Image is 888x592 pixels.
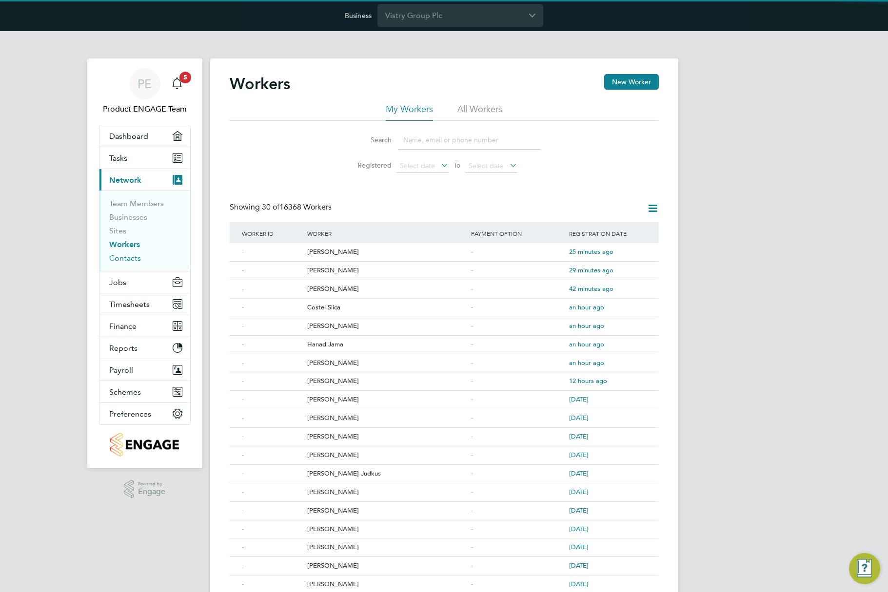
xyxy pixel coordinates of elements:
a: Tasks [99,147,190,169]
div: Worker [305,222,469,245]
div: - [239,336,305,354]
span: Timesheets [109,300,150,309]
div: - [239,354,305,372]
nav: Main navigation [87,58,202,468]
div: [PERSON_NAME] [305,409,469,427]
div: - [239,391,305,409]
div: [PERSON_NAME] [305,502,469,520]
div: Network [99,191,190,271]
div: - [469,520,567,538]
div: - [239,446,305,464]
a: -Costel Slica-an hour ago [239,298,649,306]
span: 29 minutes ago [569,266,613,274]
div: [PERSON_NAME] [305,280,469,298]
span: [DATE] [569,543,589,551]
span: [DATE] [569,561,589,570]
a: -[PERSON_NAME]-[DATE] [239,446,649,454]
button: Finance [99,315,190,337]
div: - [239,372,305,390]
button: Schemes [99,381,190,402]
a: Team Members [109,199,164,208]
a: -[PERSON_NAME] Judkus-[DATE] [239,464,649,473]
span: [DATE] [569,414,589,422]
h2: Workers [230,74,290,94]
span: 42 minutes ago [569,285,613,293]
div: - [469,502,567,520]
span: [DATE] [569,488,589,496]
span: an hour ago [569,340,604,348]
span: [DATE] [569,451,589,459]
a: -[PERSON_NAME]-an hour ago [239,317,649,325]
a: -[PERSON_NAME]-[DATE] [239,427,649,436]
span: Network [109,175,141,185]
div: Hanad Jama [305,336,469,354]
div: - [239,262,305,280]
a: -[PERSON_NAME]-[DATE] [239,483,649,491]
a: Dashboard [99,125,190,147]
div: - [469,483,567,501]
span: Dashboard [109,132,148,141]
div: [PERSON_NAME] [305,262,469,280]
div: - [469,465,567,483]
a: -[PERSON_NAME]-[DATE] [239,409,649,417]
div: - [469,336,567,354]
img: countryside-properties-logo-retina.png [110,433,179,457]
div: [PERSON_NAME] [305,354,469,372]
div: - [239,465,305,483]
div: [PERSON_NAME] [305,538,469,556]
div: [PERSON_NAME] [305,428,469,446]
div: [PERSON_NAME] [305,446,469,464]
div: [PERSON_NAME] [305,372,469,390]
div: - [239,317,305,335]
a: -[PERSON_NAME]-42 minutes ago [239,280,649,288]
div: - [469,280,567,298]
div: Showing [230,202,334,212]
button: Jobs [99,271,190,293]
div: - [239,557,305,575]
div: - [239,280,305,298]
div: - [239,502,305,520]
span: 25 minutes ago [569,248,613,256]
button: New Worker [604,74,659,90]
div: [PERSON_NAME] [305,483,469,501]
a: 5 [167,68,187,99]
a: -Hanad Jama-an hour ago [239,335,649,344]
span: [DATE] [569,525,589,533]
div: - [239,243,305,261]
div: [PERSON_NAME] Judkus [305,465,469,483]
div: - [239,520,305,538]
input: Name, email or phone number [398,131,541,150]
label: Search [348,135,392,144]
div: - [239,428,305,446]
div: - [469,243,567,261]
span: PE [138,77,152,90]
a: Powered byEngage [124,480,165,498]
a: PEProduct ENGAGE Team [99,68,191,115]
a: Sites [109,226,126,235]
a: Workers [109,240,140,249]
button: Network [99,169,190,191]
a: -[PERSON_NAME]-[DATE] [239,520,649,528]
span: Tasks [109,153,127,163]
button: Engage Resource Center [849,553,880,584]
span: [DATE] [569,395,589,403]
a: -[PERSON_NAME]-an hour ago [239,354,649,362]
span: [DATE] [569,432,589,440]
li: All Workers [457,103,502,121]
a: -[PERSON_NAME]-[DATE] [239,538,649,546]
div: - [469,372,567,390]
div: - [469,391,567,409]
div: Worker ID [239,222,305,245]
label: Registered [348,161,392,170]
div: - [239,299,305,317]
span: Jobs [109,278,126,287]
a: -[PERSON_NAME]-[DATE] [239,556,649,565]
span: Reports [109,344,138,353]
span: Preferences [109,409,151,419]
span: 30 of [262,202,279,212]
span: Schemes [109,387,141,397]
span: Select date [469,161,504,170]
span: 16368 Workers [262,202,332,212]
div: - [469,317,567,335]
label: Business [345,11,372,20]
